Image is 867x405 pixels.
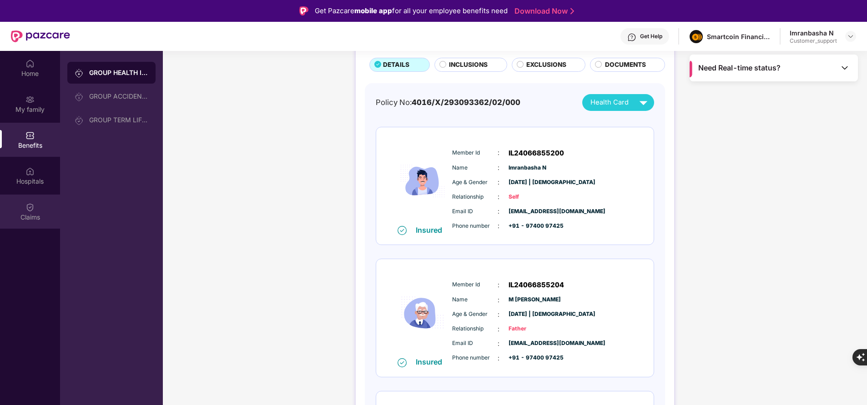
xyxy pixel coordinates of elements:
[640,33,662,40] div: Get Help
[452,339,498,348] span: Email ID
[452,149,498,157] span: Member Id
[25,131,35,140] img: svg+xml;base64,PHN2ZyBpZD0iQmVuZWZpdHMiIHhtbG5zPSJodHRwOi8vd3d3LnczLm9yZy8yMDAwL3N2ZyIgd2lkdGg9Ij...
[75,116,84,125] img: svg+xml;base64,PHN2ZyB3aWR0aD0iMjAiIGhlaWdodD0iMjAiIHZpZXdCb3g9IjAgMCAyMCAyMCIgZmlsbD0ibm9uZSIgeG...
[452,354,498,362] span: Phone number
[452,207,498,216] span: Email ID
[570,6,574,16] img: Stroke
[509,339,554,348] span: [EMAIL_ADDRESS][DOMAIN_NAME]
[25,203,35,212] img: svg+xml;base64,PHN2ZyBpZD0iQ2xhaW0iIHhtbG5zPSJodHRwOi8vd3d3LnczLm9yZy8yMDAwL3N2ZyIgd2lkdGg9IjIwIi...
[582,94,654,111] button: Health Card
[509,193,554,201] span: Self
[416,225,448,235] div: Insured
[498,310,499,320] span: :
[790,37,837,45] div: Customer_support
[509,222,554,230] span: +91 - 97400 97425
[299,6,308,15] img: Logo
[398,358,407,367] img: svg+xml;base64,PHN2ZyB4bWxucz0iaHR0cDovL3d3dy53My5vcmcvMjAwMC9zdmciIHdpZHRoPSIxNiIgaGVpZ2h0PSIxNi...
[690,30,703,43] img: image%20(1).png
[498,206,499,216] span: :
[452,178,498,187] span: Age & Gender
[498,163,499,173] span: :
[416,357,448,366] div: Insured
[790,29,837,37] div: Imranbasha N
[395,269,450,357] img: icon
[498,339,499,349] span: :
[605,60,646,70] span: DOCUMENTS
[452,164,498,172] span: Name
[75,92,84,101] img: svg+xml;base64,PHN2ZyB3aWR0aD0iMjAiIGhlaWdodD0iMjAiIHZpZXdCb3g9IjAgMCAyMCAyMCIgZmlsbD0ibm9uZSIgeG...
[452,280,498,289] span: Member Id
[452,193,498,201] span: Relationship
[25,167,35,176] img: svg+xml;base64,PHN2ZyBpZD0iSG9zcGl0YWxzIiB4bWxucz0iaHR0cDovL3d3dy53My5vcmcvMjAwMC9zdmciIHdpZHRoPS...
[509,354,554,362] span: +91 - 97400 97425
[509,310,554,319] span: [DATE] | [DEMOGRAPHIC_DATA]
[11,30,70,42] img: New Pazcare Logo
[498,192,499,202] span: :
[509,178,554,187] span: [DATE] | [DEMOGRAPHIC_DATA]
[25,95,35,104] img: svg+xml;base64,PHN2ZyB3aWR0aD0iMjAiIGhlaWdodD0iMjAiIHZpZXdCb3g9IjAgMCAyMCAyMCIgZmlsbD0ibm9uZSIgeG...
[840,63,849,72] img: Toggle Icon
[498,280,499,290] span: :
[509,295,554,304] span: M [PERSON_NAME]
[395,137,450,225] img: icon
[89,68,148,77] div: GROUP HEALTH INSURANCE
[627,33,636,42] img: svg+xml;base64,PHN2ZyBpZD0iSGVscC0zMngzMiIgeG1sbnM9Imh0dHA6Ly93d3cudzMub3JnLzIwMDAvc3ZnIiB3aWR0aD...
[452,325,498,333] span: Relationship
[498,324,499,334] span: :
[89,116,148,124] div: GROUP TERM LIFE INSURANCE
[452,222,498,230] span: Phone number
[847,33,854,40] img: svg+xml;base64,PHN2ZyBpZD0iRHJvcGRvd24tMzJ4MzIiIHhtbG5zPSJodHRwOi8vd3d3LnczLm9yZy8yMDAwL3N2ZyIgd2...
[412,98,520,107] span: 4016/X/293093362/02/000
[514,6,571,16] a: Download Now
[376,96,520,108] div: Policy No:
[449,60,488,70] span: INCLUSIONS
[509,207,554,216] span: [EMAIL_ADDRESS][DOMAIN_NAME]
[498,353,499,363] span: :
[498,221,499,231] span: :
[590,97,629,108] span: Health Card
[498,148,499,158] span: :
[707,32,771,41] div: Smartcoin Financials Private Limited
[509,148,564,159] span: IL24066855200
[89,93,148,100] div: GROUP ACCIDENTAL INSURANCE
[498,177,499,187] span: :
[398,226,407,235] img: svg+xml;base64,PHN2ZyB4bWxucz0iaHR0cDovL3d3dy53My5vcmcvMjAwMC9zdmciIHdpZHRoPSIxNiIgaGVpZ2h0PSIxNi...
[315,5,508,16] div: Get Pazcare for all your employee benefits need
[452,295,498,304] span: Name
[509,325,554,333] span: Father
[635,95,651,110] img: svg+xml;base64,PHN2ZyB4bWxucz0iaHR0cDovL3d3dy53My5vcmcvMjAwMC9zdmciIHZpZXdCb3g9IjAgMCAyNCAyNCIgd2...
[526,60,566,70] span: EXCLUSIONS
[383,60,409,70] span: DETAILS
[452,310,498,319] span: Age & Gender
[25,59,35,68] img: svg+xml;base64,PHN2ZyBpZD0iSG9tZSIgeG1sbnM9Imh0dHA6Ly93d3cudzMub3JnLzIwMDAvc3ZnIiB3aWR0aD0iMjAiIG...
[75,69,84,78] img: svg+xml;base64,PHN2ZyB3aWR0aD0iMjAiIGhlaWdodD0iMjAiIHZpZXdCb3g9IjAgMCAyMCAyMCIgZmlsbD0ibm9uZSIgeG...
[354,6,392,15] strong: mobile app
[509,164,554,172] span: Imranbasha N
[509,280,564,290] span: IL24066855204
[498,295,499,305] span: :
[698,63,781,73] span: Need Real-time status?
